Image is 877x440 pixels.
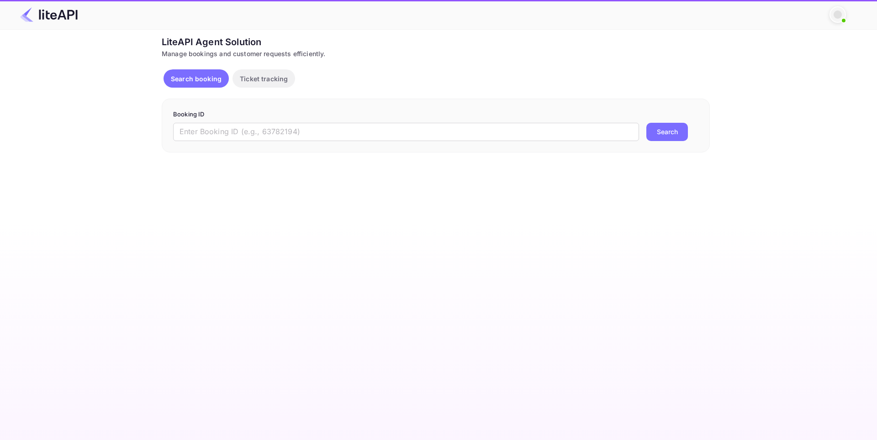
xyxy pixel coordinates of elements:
input: Enter Booking ID (e.g., 63782194) [173,123,639,141]
p: Ticket tracking [240,74,288,84]
p: Booking ID [173,110,698,119]
div: Manage bookings and customer requests efficiently. [162,49,710,58]
img: LiteAPI Logo [20,7,78,22]
div: LiteAPI Agent Solution [162,35,710,49]
button: Search [646,123,688,141]
p: Search booking [171,74,222,84]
